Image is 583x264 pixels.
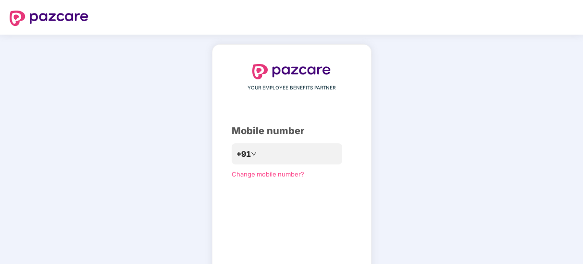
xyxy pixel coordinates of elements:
[232,124,352,138] div: Mobile number
[232,170,304,178] a: Change mobile number?
[252,64,331,79] img: logo
[248,84,335,92] span: YOUR EMPLOYEE BENEFITS PARTNER
[10,11,88,26] img: logo
[236,148,251,160] span: +91
[251,151,257,157] span: down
